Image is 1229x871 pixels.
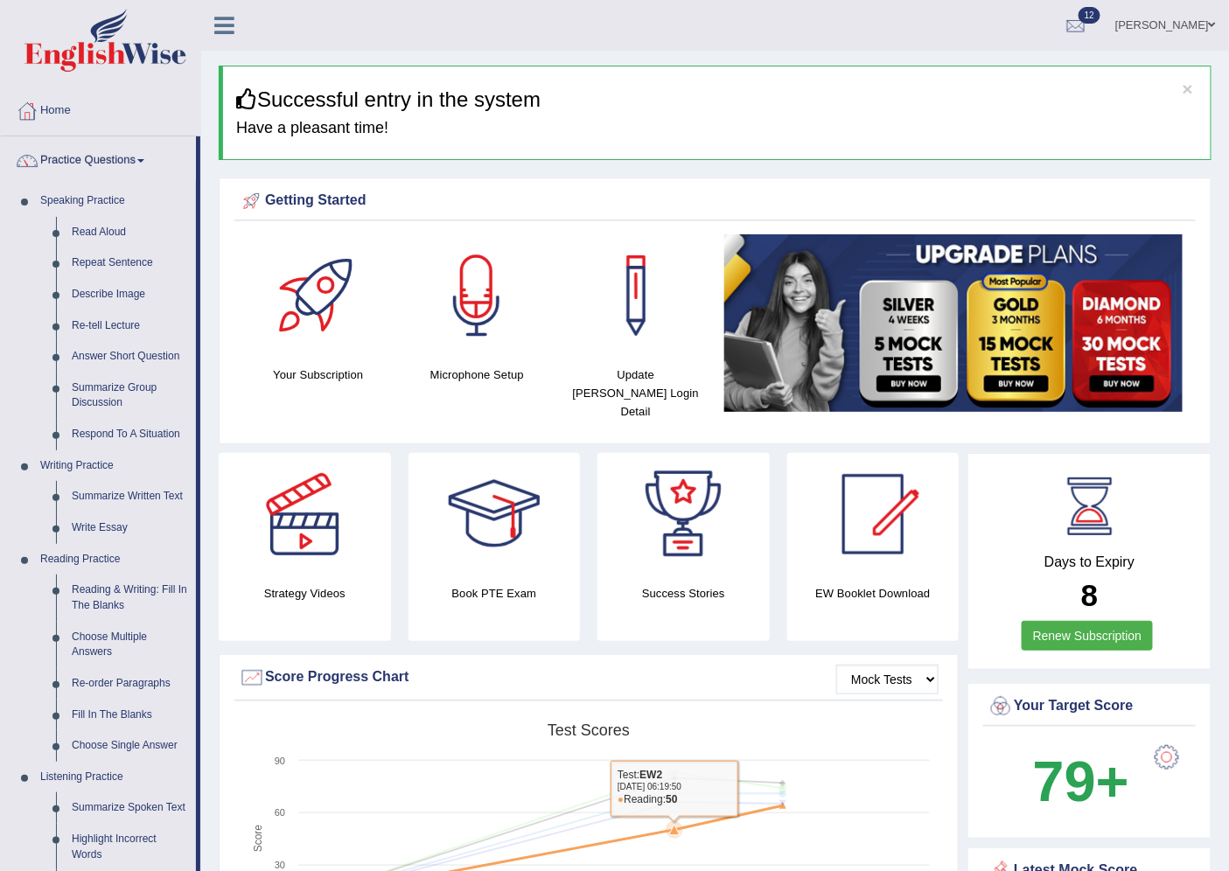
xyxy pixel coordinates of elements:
[988,693,1191,720] div: Your Target Score
[1079,7,1100,24] span: 12
[64,824,196,870] a: Highlight Incorrect Words
[219,584,391,603] h4: Strategy Videos
[64,419,196,450] a: Respond To A Situation
[1,136,196,180] a: Practice Questions
[988,554,1191,570] h4: Days to Expiry
[64,481,196,512] a: Summarize Written Text
[1081,578,1098,612] b: 8
[275,807,285,818] text: 60
[275,756,285,766] text: 90
[64,247,196,279] a: Repeat Sentence
[32,185,196,217] a: Speaking Practice
[597,584,770,603] h4: Success Stories
[252,825,264,853] tspan: Score
[407,366,548,384] h4: Microphone Setup
[64,217,196,248] a: Read Aloud
[275,860,285,870] text: 30
[64,373,196,419] a: Summarize Group Discussion
[64,622,196,668] a: Choose Multiple Answers
[32,450,196,482] a: Writing Practice
[239,665,939,691] div: Score Progress Chart
[787,584,960,603] h4: EW Booklet Download
[64,512,196,544] a: Write Essay
[64,700,196,731] a: Fill In The Blanks
[1183,80,1193,98] button: ×
[32,762,196,793] a: Listening Practice
[236,120,1198,137] h4: Have a pleasant time!
[64,792,196,824] a: Summarize Spoken Text
[64,341,196,373] a: Answer Short Question
[565,366,707,421] h4: Update [PERSON_NAME] Login Detail
[1033,749,1129,813] b: 79+
[236,88,1198,111] h3: Successful entry in the system
[724,234,1184,412] img: small5.jpg
[248,366,389,384] h4: Your Subscription
[64,730,196,762] a: Choose Single Answer
[1022,621,1154,651] a: Renew Subscription
[1,87,200,130] a: Home
[239,188,1191,214] div: Getting Started
[64,310,196,342] a: Re-tell Lecture
[64,575,196,621] a: Reading & Writing: Fill In The Blanks
[64,668,196,700] a: Re-order Paragraphs
[409,584,581,603] h4: Book PTE Exam
[548,721,630,739] tspan: Test scores
[64,279,196,310] a: Describe Image
[32,544,196,575] a: Reading Practice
